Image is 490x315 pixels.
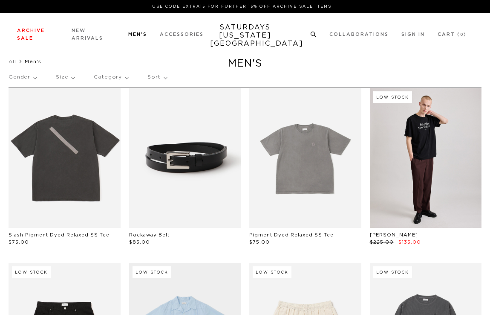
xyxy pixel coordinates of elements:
div: Low Stock [373,266,412,278]
span: $225.00 [370,240,394,245]
span: $75.00 [249,240,270,245]
a: All [9,59,16,64]
a: [PERSON_NAME] [370,233,418,237]
span: $85.00 [129,240,150,245]
a: Rockaway Belt [129,233,170,237]
a: Sign In [401,32,425,37]
p: Use Code EXTRA15 for Further 15% Off Archive Sale Items [20,3,463,10]
a: Archive Sale [17,28,45,41]
div: Low Stock [253,266,291,278]
p: Gender [9,67,37,87]
p: Size [56,67,75,87]
div: Low Stock [12,266,51,278]
a: Pigment Dyed Relaxed SS Tee [249,233,334,237]
a: SATURDAYS[US_STATE][GEOGRAPHIC_DATA] [210,23,280,48]
span: Men's [25,59,41,64]
small: 0 [460,33,464,37]
span: $75.00 [9,240,29,245]
a: Slash Pigment Dyed Relaxed SS Tee [9,233,110,237]
a: Cart (0) [438,32,467,37]
a: New Arrivals [72,28,103,41]
p: Sort [147,67,167,87]
a: Accessories [160,32,204,37]
a: Men's [128,32,147,37]
div: Low Stock [133,266,171,278]
a: Collaborations [329,32,389,37]
span: $135.00 [398,240,421,245]
p: Category [94,67,128,87]
div: Low Stock [373,91,412,103]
